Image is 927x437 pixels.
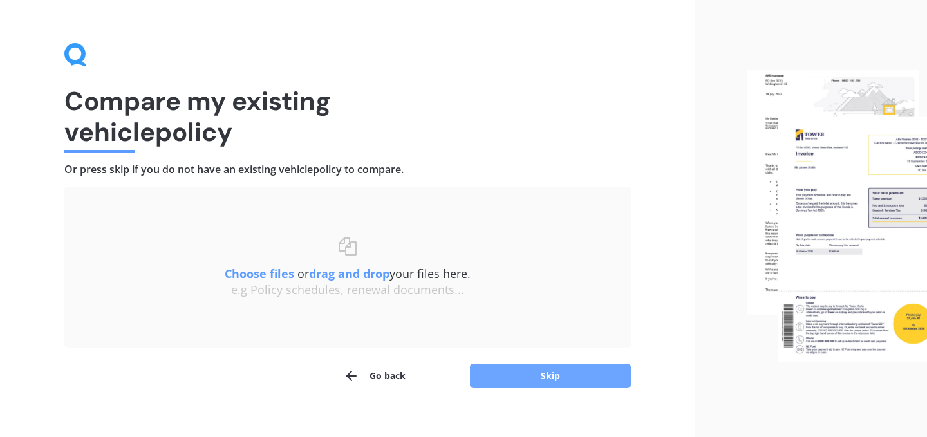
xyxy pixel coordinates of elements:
[90,283,605,297] div: e.g Policy schedules, renewal documents...
[225,266,471,281] span: or your files here.
[344,363,406,389] button: Go back
[64,163,631,176] h4: Or press skip if you do not have an existing vehicle policy to compare.
[64,86,631,147] h1: Compare my existing vehicle policy
[309,266,389,281] b: drag and drop
[225,266,294,281] u: Choose files
[747,70,927,361] img: files.webp
[470,364,631,388] button: Skip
